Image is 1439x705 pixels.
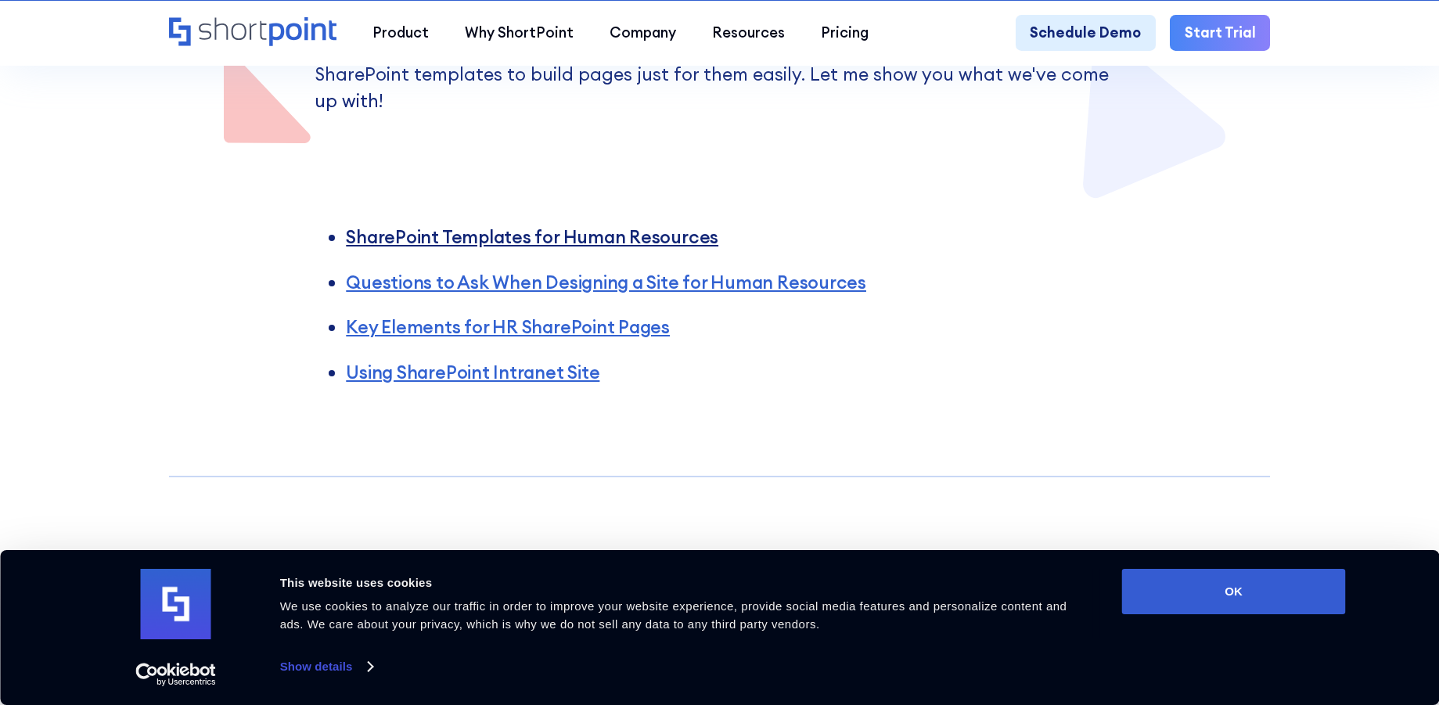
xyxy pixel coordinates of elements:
[694,15,803,51] a: Resources
[346,271,866,293] a: Questions to Ask When Designing a Site for Human Resources
[280,599,1067,631] span: We use cookies to analyze our traffic in order to improve your website experience, provide social...
[1170,15,1270,51] a: Start Trial
[465,22,574,44] div: Why ShortPoint
[169,17,336,49] a: Home
[1016,15,1156,51] a: Schedule Demo
[280,574,1087,592] div: This website uses cookies
[712,22,785,44] div: Resources
[346,315,670,338] a: Key Elements for HR SharePoint Pages
[354,15,447,51] a: Product
[346,361,599,383] a: Using SharePoint Intranet Site
[592,15,694,51] a: Company
[803,15,887,51] a: Pricing
[141,569,211,639] img: logo
[610,22,676,44] div: Company
[280,655,372,678] a: Show details
[107,663,244,686] a: Usercentrics Cookiebot - opens in a new window
[372,22,429,44] div: Product
[346,225,718,248] a: SharePoint Templates for Human Resources
[821,22,869,44] div: Pricing
[447,15,592,51] a: Why ShortPoint
[1122,569,1346,614] button: OK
